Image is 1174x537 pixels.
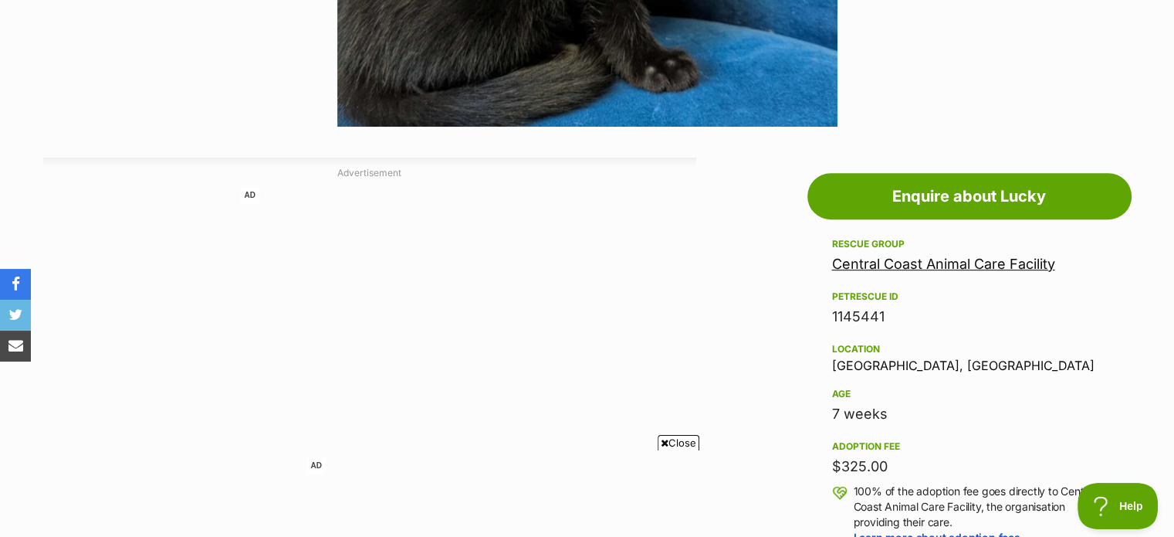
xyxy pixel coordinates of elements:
[240,186,260,204] span: AD
[587,529,587,529] iframe: Advertisement
[306,457,326,474] span: AD
[832,440,1107,453] div: Adoption fee
[832,340,1107,372] div: [GEOGRAPHIC_DATA], [GEOGRAPHIC_DATA]
[832,238,1107,250] div: Rescue group
[832,343,1107,355] div: Location
[807,173,1132,219] a: Enquire about Lucky
[658,435,699,450] span: Close
[832,291,1107,303] div: PetRescue ID
[1078,483,1159,529] iframe: Help Scout Beacon - Open
[832,388,1107,400] div: Age
[832,403,1107,425] div: 7 weeks
[832,456,1107,478] div: $325.00
[832,256,1055,272] a: Central Coast Animal Care Facility
[832,306,1107,328] div: 1145441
